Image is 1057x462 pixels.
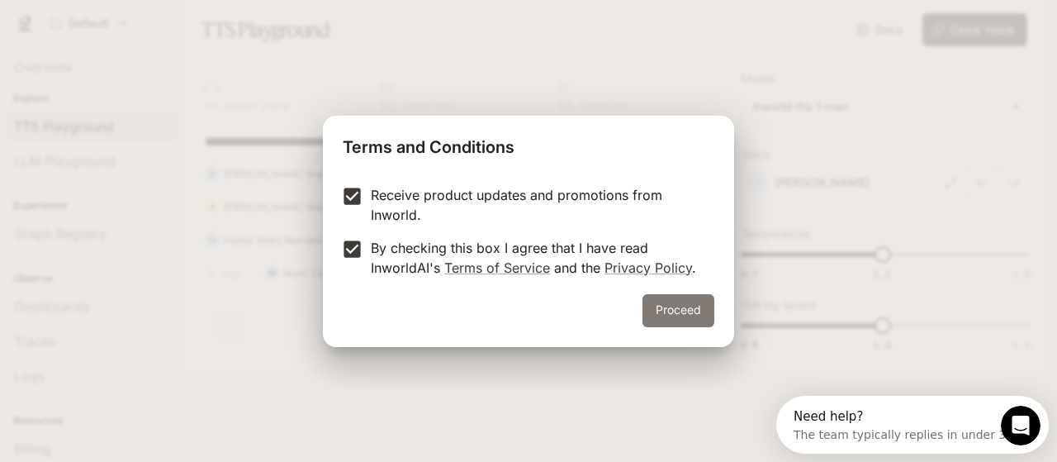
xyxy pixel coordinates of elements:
iframe: Intercom live chat discovery launcher [776,396,1049,454]
p: By checking this box I agree that I have read InworldAI's and the . [371,238,701,278]
div: Need help? [17,14,237,27]
h2: Terms and Conditions [323,116,734,172]
button: Proceed [642,294,714,327]
a: Terms of Service [444,260,550,276]
iframe: Intercom live chat [1001,406,1040,445]
a: Privacy Policy [604,260,692,276]
div: Open Intercom Messenger [7,7,286,52]
p: Receive product updates and promotions from Inworld. [371,185,701,225]
div: The team typically replies in under 3h [17,27,237,45]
